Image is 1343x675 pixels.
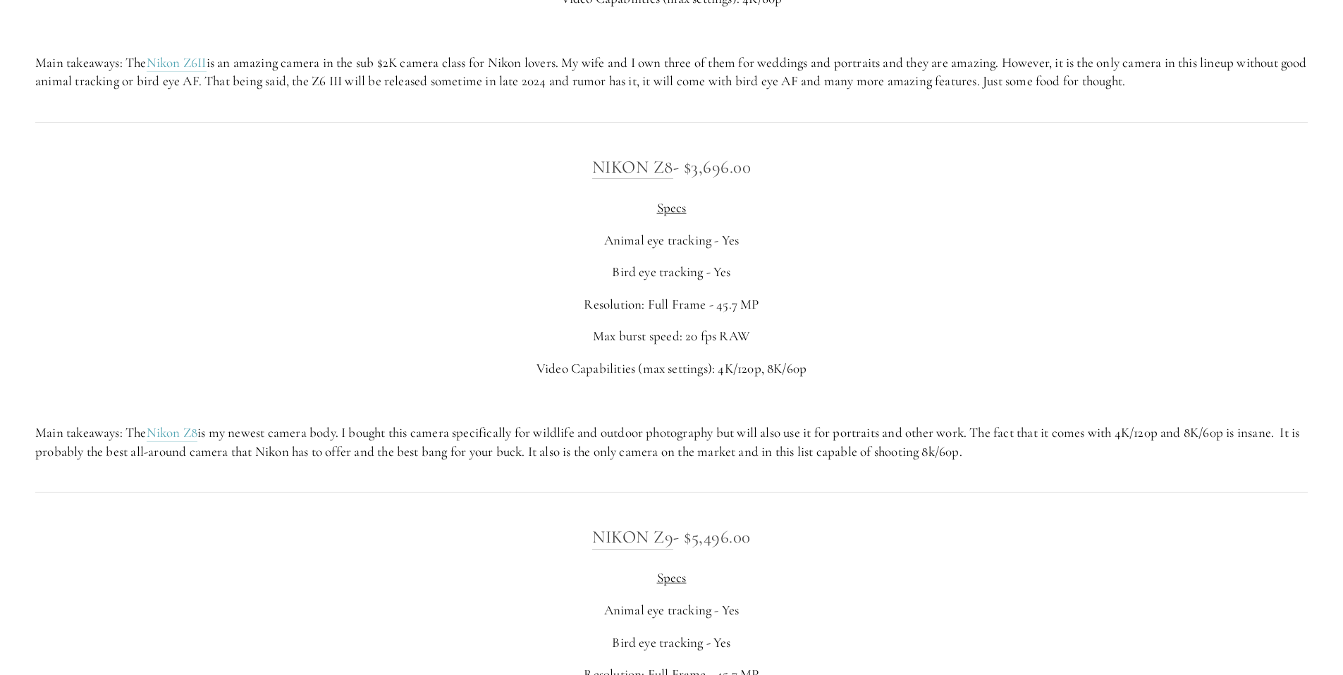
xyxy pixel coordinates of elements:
[35,523,1308,551] h3: - $5,496.00
[35,327,1308,346] p: Max burst speed: 20 fps RAW
[35,231,1308,250] p: Animal eye tracking - Yes
[592,526,673,549] a: Nikon Z9
[147,424,198,442] a: Nikon Z8
[35,633,1308,652] p: Bird eye tracking - Yes
[657,569,687,586] span: Specs
[35,153,1308,181] h3: - $3,696.00
[35,423,1308,461] p: Main takeaways: The is my newest camera body. I bought this camera specifically for wildlife and ...
[592,156,673,179] a: Nikon Z8
[657,199,687,216] span: Specs
[35,54,1308,91] p: Main takeaways: The is an amazing camera in the sub $2K camera class for Nikon lovers. My wife an...
[35,263,1308,282] p: Bird eye tracking - Yes
[35,295,1308,314] p: Resolution: Full Frame - 45.7 MP
[35,359,1308,378] p: Video Capabilities (max settings): 4K/120p, 8K/60p
[35,601,1308,620] p: Animal eye tracking - Yes
[147,54,207,72] a: Nikon Z6II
